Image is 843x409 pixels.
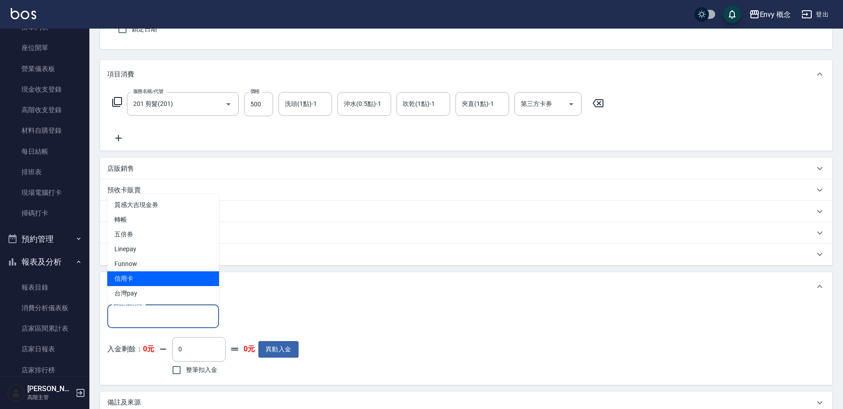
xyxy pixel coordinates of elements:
[107,257,219,271] span: Funnow
[4,298,86,318] a: 消費分析儀表板
[107,242,219,257] span: Linepay
[107,227,219,242] span: 五倍券
[100,244,832,265] div: 紅利點數剩餘點數: 0
[4,59,86,79] a: 營業儀表板
[4,277,86,298] a: 報表目錄
[11,8,36,19] img: Logo
[27,384,73,393] h5: [PERSON_NAME]
[100,201,832,222] div: 使用預收卡
[4,100,86,120] a: 高階收支登錄
[186,365,217,375] span: 整筆扣入金
[4,339,86,359] a: 店家日報表
[107,212,219,227] span: 轉帳
[746,5,795,24] button: Envy 概念
[221,97,236,111] button: Open
[258,341,299,358] button: 異動入金
[107,286,219,301] span: 台灣pay
[100,60,832,89] div: 項目消費
[4,79,86,100] a: 現金收支登錄
[100,222,832,244] div: 會員卡銷售
[4,120,86,141] a: 材料自購登錄
[107,70,134,79] p: 項目消費
[4,141,86,162] a: 每日結帳
[244,345,255,354] strong: 0元
[107,198,219,212] span: 質感大吉現金券
[798,6,832,23] button: 登出
[143,345,154,353] strong: 0元
[107,186,141,195] p: 預收卡販賣
[760,9,791,20] div: Envy 概念
[132,25,157,34] span: 鎖定日期
[564,97,578,111] button: Open
[4,250,86,274] button: 報表及分析
[100,272,832,301] div: 其他付款方式入金可用餘額: 0
[27,393,73,401] p: 高階主管
[107,345,154,354] p: 入金剩餘：
[4,182,86,203] a: 現場電腦打卡
[107,164,134,173] p: 店販銷售
[107,398,141,407] p: 備註及來源
[4,162,86,182] a: 排班表
[4,38,86,58] a: 座位開單
[107,271,219,286] span: 信用卡
[100,158,832,179] div: 店販銷售
[250,88,260,95] label: 價格
[100,179,832,201] div: 預收卡販賣
[4,203,86,223] a: 掃碼打卡
[133,88,163,95] label: 服務名稱/代號
[4,318,86,339] a: 店家區間累計表
[4,228,86,251] button: 預約管理
[7,384,25,402] img: Person
[723,5,741,23] button: save
[4,360,86,380] a: 店家排行榜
